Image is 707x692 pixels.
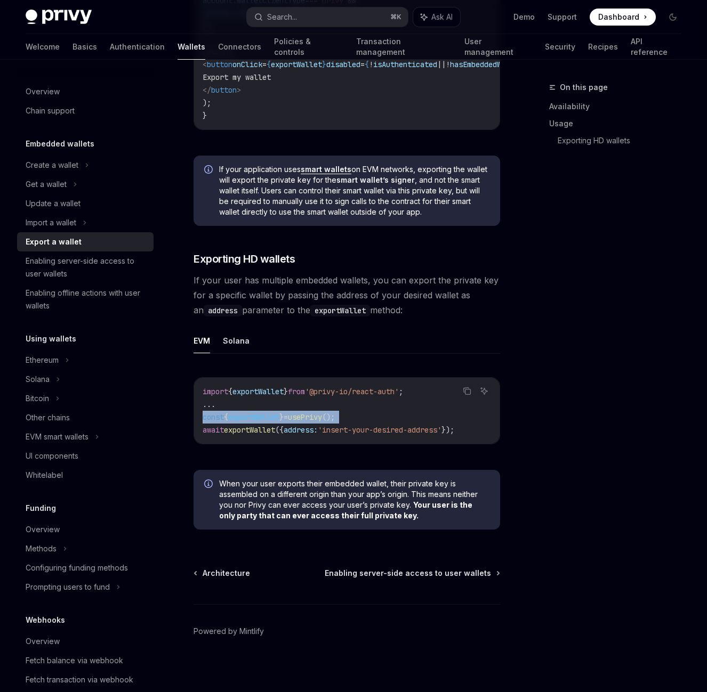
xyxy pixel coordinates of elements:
code: exportWallet [310,305,370,316]
div: Search... [267,11,297,23]
span: { [228,387,232,396]
button: EVM [194,328,210,353]
span: }); [441,425,454,435]
div: Solana [26,373,50,386]
a: Usage [549,115,690,132]
span: || [437,60,446,69]
span: ! [446,60,450,69]
span: } [322,60,326,69]
span: = [284,412,288,422]
a: Overview [17,520,154,539]
span: } [284,387,288,396]
a: Connectors [218,34,261,60]
div: Fetch transaction via webhook [26,673,133,686]
div: UI components [26,450,78,462]
a: Wallets [178,34,205,60]
h5: Using wallets [26,332,76,345]
a: smart wallets [301,165,351,174]
span: (); [322,412,335,422]
span: onClick [232,60,262,69]
span: ; [399,387,403,396]
div: Overview [26,85,60,98]
button: Toggle dark mode [664,9,681,26]
code: address [204,305,242,316]
div: Fetch balance via webhook [26,654,123,667]
span: button [207,60,232,69]
span: Export my wallet [203,72,271,82]
span: Exporting HD wallets [194,251,295,266]
span: address: [284,425,318,435]
a: Whitelabel [17,466,154,485]
a: Enabling server-side access to user wallets [17,251,154,283]
span: = [262,60,267,69]
span: Architecture [203,568,250,579]
span: > [237,85,241,95]
button: Solana [223,328,250,353]
span: hasEmbeddedWallet [450,60,523,69]
span: import [203,387,228,396]
a: Policies & controls [274,34,343,60]
span: await [203,425,224,435]
span: If your application uses on EVM networks, exporting the wallet will export the private key for th... [219,164,489,217]
div: Other chains [26,411,70,424]
div: Ethereum [26,354,59,367]
button: Search...⌘K [247,7,407,27]
div: Methods [26,542,57,555]
div: Export a wallet [26,235,82,248]
a: Enabling offline actions with user wallets [17,283,154,315]
a: Enabling server-side access to user wallets [325,568,499,579]
span: 'insert-your-desired-address' [318,425,441,435]
span: ({ [275,425,284,435]
a: Overview [17,82,154,101]
div: Create a wallet [26,159,78,172]
div: Overview [26,635,60,648]
a: Recipes [588,34,618,60]
span: = [360,60,365,69]
span: ); [203,98,211,108]
div: Prompting users to fund [26,581,110,593]
a: API reference [631,34,681,60]
a: Availability [549,98,690,115]
div: EVM smart wallets [26,430,89,443]
span: } [279,412,284,422]
button: Ask AI [413,7,460,27]
span: ! [369,60,373,69]
div: Enabling server-side access to user wallets [26,255,147,280]
b: Your user is the only party that can ever access their full private key. [219,500,472,520]
span: button [211,85,237,95]
span: disabled [326,60,360,69]
div: Enabling offline actions with user wallets [26,287,147,312]
a: Configuring funding methods [17,558,154,577]
span: When your user exports their embedded wallet, their private key is assembled on a different origi... [219,478,489,521]
div: Get a wallet [26,178,67,191]
h5: Webhooks [26,614,65,626]
a: Overview [17,632,154,651]
a: Other chains [17,408,154,427]
span: < [203,60,207,69]
a: Demo [513,12,535,22]
div: Chain support [26,104,75,117]
span: from [288,387,305,396]
span: Enabling server-side access to user wallets [325,568,491,579]
div: Bitcoin [26,392,49,405]
div: Import a wallet [26,216,76,229]
span: usePrivy [288,412,322,422]
h5: Embedded wallets [26,137,94,150]
span: { [267,60,271,69]
a: Chain support [17,101,154,120]
a: User management [464,34,533,60]
div: Configuring funding methods [26,561,128,574]
a: Security [545,34,575,60]
span: Ask AI [431,12,453,22]
button: Copy the contents from the code block [460,384,474,398]
a: Support [548,12,577,22]
a: Dashboard [590,9,656,26]
span: On this page [560,81,608,94]
a: Powered by Mintlify [194,626,264,637]
div: Whitelabel [26,469,63,482]
span: ... [203,400,215,409]
div: Update a wallet [26,197,81,210]
span: exportWallet [232,387,284,396]
span: ⌘ K [390,13,401,21]
a: Update a wallet [17,194,154,213]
